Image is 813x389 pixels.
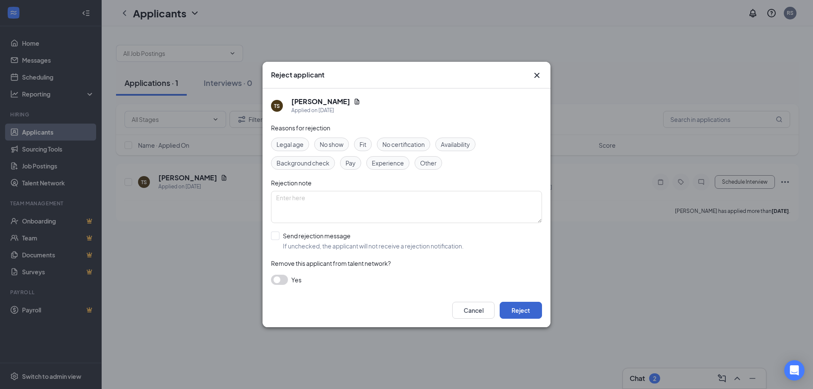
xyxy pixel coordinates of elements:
[354,98,360,105] svg: Document
[291,275,301,285] span: Yes
[346,158,356,168] span: Pay
[784,360,805,381] div: Open Intercom Messenger
[271,70,324,80] h3: Reject applicant
[271,259,391,267] span: Remove this applicant from talent network?
[291,97,350,106] h5: [PERSON_NAME]
[291,106,360,115] div: Applied on [DATE]
[277,140,304,149] span: Legal age
[420,158,437,168] span: Other
[271,179,312,187] span: Rejection note
[274,102,280,110] div: TS
[500,302,542,319] button: Reject
[532,70,542,80] button: Close
[372,158,404,168] span: Experience
[532,70,542,80] svg: Cross
[359,140,366,149] span: Fit
[320,140,343,149] span: No show
[441,140,470,149] span: Availability
[452,302,495,319] button: Cancel
[277,158,329,168] span: Background check
[271,124,330,132] span: Reasons for rejection
[382,140,425,149] span: No certification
